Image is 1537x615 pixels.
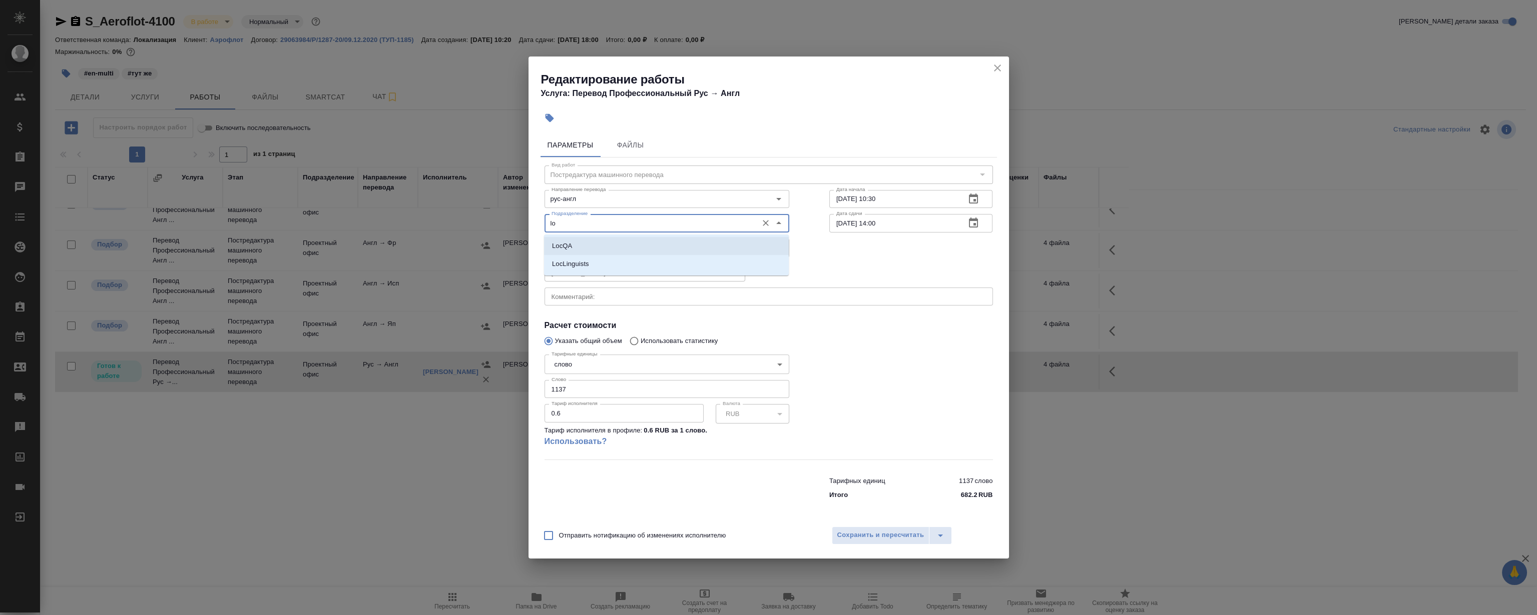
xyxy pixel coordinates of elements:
[716,404,789,423] div: RUB
[837,529,924,541] span: Сохранить и пересчитать
[978,490,993,500] p: RUB
[832,526,930,544] button: Сохранить и пересчитать
[759,216,773,230] button: Очистить
[772,192,786,206] button: Open
[541,87,1009,99] h4: Услуга: Перевод Профессиональный Рус → Англ
[959,476,973,486] p: 1137
[545,435,789,447] a: Использовать?
[644,425,707,435] p: 0.6 RUB за 1 слово .
[545,354,789,373] div: слово
[552,259,589,269] p: LocLinguists
[541,71,1009,87] h2: Редактирование работы
[559,530,726,540] span: Отправить нотификацию об изменениях исполнителю
[829,476,885,486] p: Тарифных единиц
[545,319,993,331] h4: Расчет стоимости
[723,409,742,418] button: RUB
[607,139,655,151] span: Файлы
[974,476,992,486] p: слово
[961,490,977,500] p: 682.2
[832,526,952,544] div: split button
[552,241,572,251] p: LocQA
[545,425,643,435] p: Тариф исполнителя в профиле:
[547,139,595,151] span: Параметры
[829,490,848,500] p: Итого
[539,107,561,129] button: Добавить тэг
[552,360,575,368] button: слово
[772,216,786,230] button: Close
[990,60,1005,75] button: close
